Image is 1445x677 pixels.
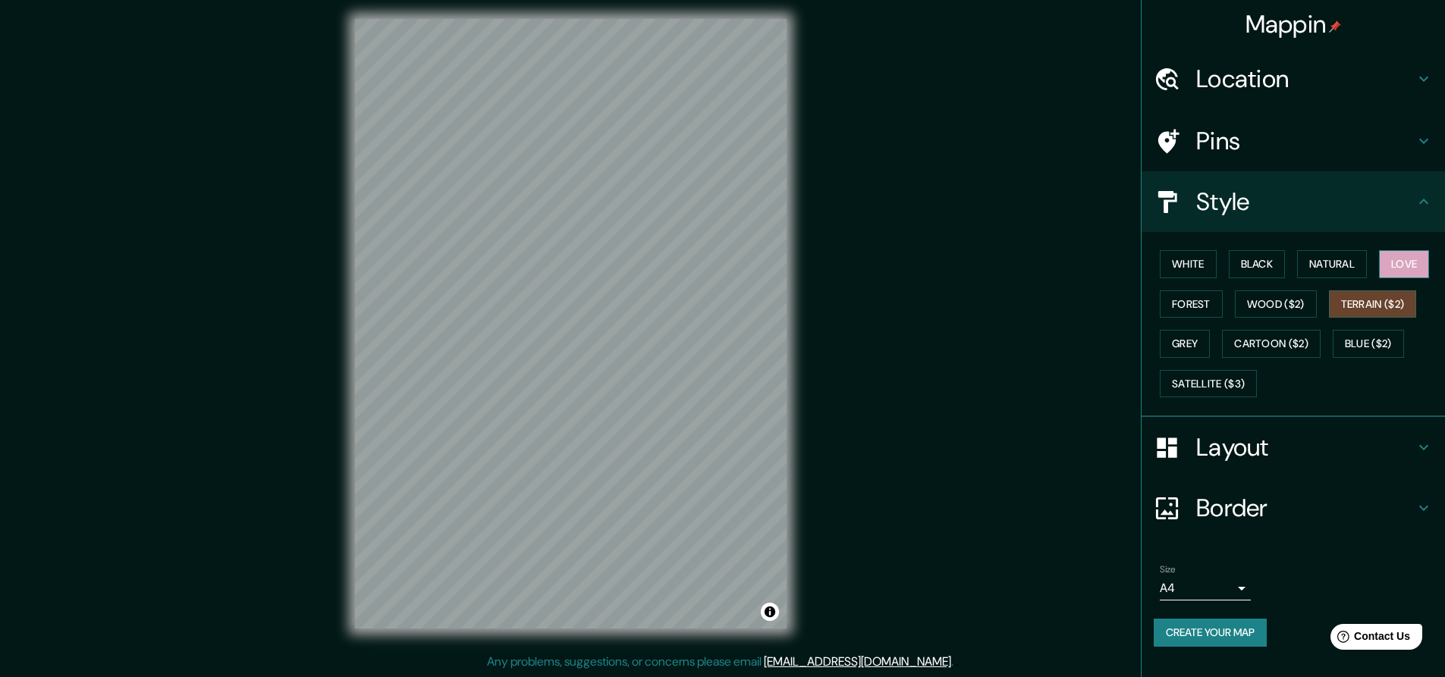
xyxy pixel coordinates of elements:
button: Satellite ($3) [1160,370,1257,398]
div: . [956,653,959,671]
button: Wood ($2) [1235,290,1317,318]
h4: Border [1196,493,1415,523]
label: Size [1160,563,1176,576]
button: Black [1229,250,1286,278]
button: White [1160,250,1217,278]
p: Any problems, suggestions, or concerns please email . [487,653,953,671]
div: Location [1142,49,1445,109]
button: Blue ($2) [1333,330,1404,358]
button: Forest [1160,290,1223,318]
button: Grey [1160,330,1210,358]
button: Create your map [1154,619,1267,647]
a: [EMAIL_ADDRESS][DOMAIN_NAME] [764,653,951,669]
div: Pins [1142,111,1445,171]
h4: Style [1196,186,1415,217]
div: A4 [1160,576,1251,600]
button: Toggle attribution [761,603,779,621]
h4: Pins [1196,126,1415,156]
iframe: Help widget launcher [1310,618,1428,660]
img: pin-icon.png [1329,20,1341,33]
button: Natural [1297,250,1367,278]
div: . [953,653,956,671]
canvas: Map [355,19,787,628]
h4: Location [1196,64,1415,94]
div: Layout [1142,417,1445,478]
div: Style [1142,171,1445,232]
button: Love [1379,250,1429,278]
div: Border [1142,478,1445,538]
button: Cartoon ($2) [1222,330,1321,358]
h4: Mappin [1246,9,1342,39]
button: Terrain ($2) [1329,290,1417,318]
h4: Layout [1196,432,1415,462]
